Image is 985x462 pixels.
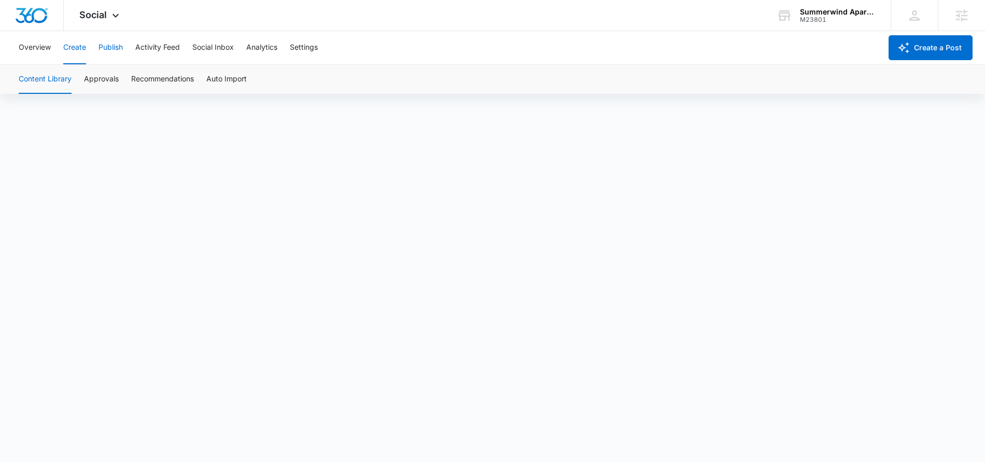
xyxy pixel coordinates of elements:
[206,65,247,94] button: Auto Import
[19,65,72,94] button: Content Library
[800,8,876,16] div: account name
[19,31,51,64] button: Overview
[889,35,973,60] button: Create a Post
[98,31,123,64] button: Publish
[290,31,318,64] button: Settings
[131,65,194,94] button: Recommendations
[84,65,119,94] button: Approvals
[246,31,277,64] button: Analytics
[800,16,876,23] div: account id
[192,31,234,64] button: Social Inbox
[63,31,86,64] button: Create
[79,9,107,20] span: Social
[135,31,180,64] button: Activity Feed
